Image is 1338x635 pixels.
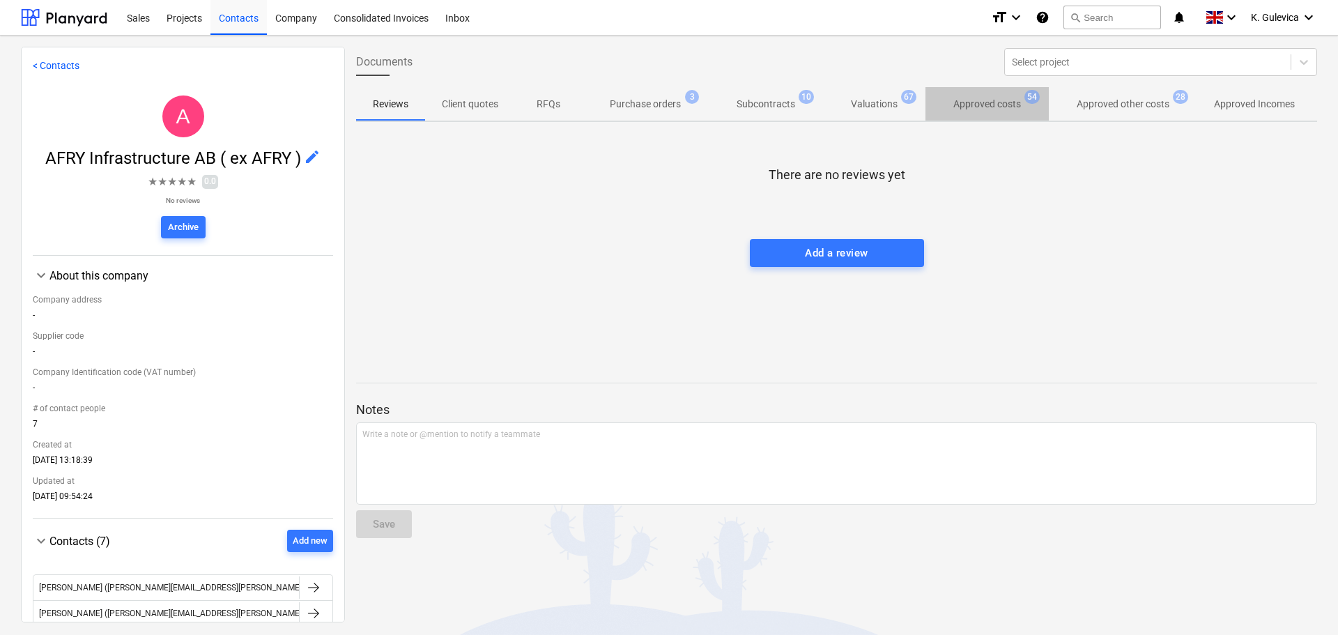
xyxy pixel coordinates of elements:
p: Reviews [373,97,408,112]
div: Add new [293,533,328,549]
div: About this company [33,284,333,507]
span: ★ [167,174,177,190]
span: Documents [356,54,413,70]
div: Company Identification code (VAT number) [33,362,333,383]
p: RFQs [532,97,565,112]
div: 7 [33,419,333,434]
div: Archive [168,220,199,236]
i: keyboard_arrow_down [1223,9,1240,26]
div: [DATE] 09:54:24 [33,491,333,507]
span: 54 [1024,90,1040,104]
i: keyboard_arrow_down [1008,9,1024,26]
p: There are no reviews yet [769,167,905,183]
p: Subcontracts [737,97,795,112]
div: [PERSON_NAME] ([PERSON_NAME][EMAIL_ADDRESS][PERSON_NAME][DOMAIN_NAME]) [39,609,368,618]
div: About this company [33,267,333,284]
i: Knowledge base [1036,9,1049,26]
p: Valuations [851,97,898,112]
div: # of contact people [33,398,333,419]
div: Company address [33,289,333,310]
p: Purchase orders [610,97,681,112]
button: Add a review [750,239,924,267]
div: - [33,383,333,398]
button: Archive [161,216,206,238]
span: edit [304,148,321,165]
div: AFRY [162,95,204,137]
p: Client quotes [442,97,498,112]
div: - [33,310,333,326]
span: ★ [148,174,157,190]
button: Add new [287,530,333,552]
button: Search [1063,6,1161,29]
span: 3 [685,90,699,104]
p: No reviews [148,196,218,205]
div: - [33,346,333,362]
span: 0.0 [202,175,218,188]
div: About this company [49,269,333,282]
p: Notes [356,401,1317,418]
span: A [176,105,190,128]
span: ★ [177,174,187,190]
iframe: Chat Widget [1268,568,1338,635]
span: keyboard_arrow_down [33,533,49,549]
span: ★ [157,174,167,190]
span: Contacts (7) [49,535,110,548]
p: Approved other costs [1077,97,1169,112]
i: format_size [991,9,1008,26]
div: Contacts (7)Add new [33,530,333,552]
a: < Contacts [33,60,79,71]
i: keyboard_arrow_down [1300,9,1317,26]
span: search [1070,12,1081,23]
span: 28 [1173,90,1188,104]
div: [DATE] 13:18:39 [33,455,333,470]
span: AFRY Infrastructure AB ( ex AFRY ) [45,148,304,168]
div: Add a review [805,244,868,262]
span: keyboard_arrow_down [33,267,49,284]
div: [PERSON_NAME] ([PERSON_NAME][EMAIL_ADDRESS][PERSON_NAME][DOMAIN_NAME]) [39,583,368,592]
div: Updated at [33,470,333,491]
div: Created at [33,434,333,455]
span: 67 [901,90,916,104]
p: Approved costs [953,97,1021,112]
p: Approved Incomes [1214,97,1295,112]
i: notifications [1172,9,1186,26]
span: ★ [187,174,197,190]
span: 10 [799,90,814,104]
div: Supplier code [33,326,333,346]
span: K. Gulevica [1251,12,1299,23]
